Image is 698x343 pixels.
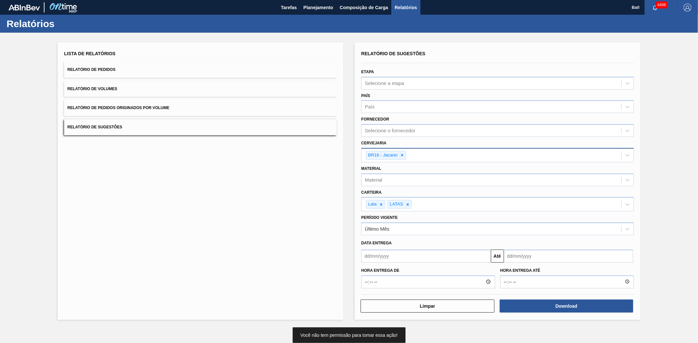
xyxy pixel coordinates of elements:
input: dd/mm/yyyy [504,250,634,263]
button: Download [500,300,634,313]
label: Fornecedor [361,117,389,122]
input: dd/mm/yyyy [361,250,491,263]
span: Relatório de Sugestões [67,125,122,129]
span: Relatório de Pedidos [67,67,116,72]
span: 4498 [656,1,667,8]
button: Relatório de Volumes [64,81,337,97]
span: Lista de Relatórios [64,51,116,56]
label: Hora entrega de [361,266,495,275]
div: BR16 - Jacareí [366,151,399,159]
button: Notificações [645,3,666,12]
span: Data entrega [361,241,392,245]
label: País [361,93,370,98]
div: LATAS [388,200,404,208]
div: Selecione o fornecedor [365,128,415,134]
label: Carteira [361,190,382,195]
div: Material [365,177,382,183]
label: Etapa [361,70,374,74]
button: Relatório de Pedidos [64,62,337,78]
span: Planejamento [303,4,333,11]
h1: Relatórios [7,20,123,27]
label: Período Vigente [361,215,398,220]
div: Selecione a etapa [365,80,404,86]
span: Relatórios [395,4,417,11]
span: Relatório de Sugestões [361,51,425,56]
span: Composição de Carga [340,4,388,11]
label: Hora entrega até [500,266,634,275]
img: Logout [684,4,691,11]
div: Lata [366,200,378,208]
label: Cervejaria [361,141,386,145]
img: TNhmsLtSVTkK8tSr43FrP2fwEKptu5GPRR3wAAAABJRU5ErkJggg== [9,5,40,10]
span: Relatório de Pedidos Originados por Volume [67,106,170,110]
label: Material [361,166,381,171]
span: Você não tem permissão para tomar essa ação! [300,333,398,338]
button: Relatório de Sugestões [64,119,337,135]
button: Limpar [361,300,494,313]
button: Relatório de Pedidos Originados por Volume [64,100,337,116]
span: Relatório de Volumes [67,87,117,91]
div: Último Mês [365,226,389,232]
div: País [365,104,375,110]
button: Até [491,250,504,263]
span: Tarefas [281,4,297,11]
